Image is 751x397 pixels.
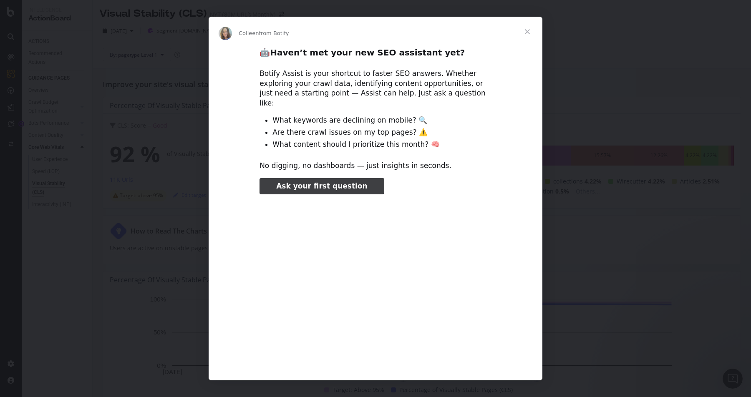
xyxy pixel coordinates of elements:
div: Botify Assist is your shortcut to faster SEO answers. Whether exploring your crawl data, identify... [260,69,491,108]
li: What keywords are declining on mobile? 🔍 [272,116,491,126]
video: Play video [202,201,549,375]
span: Colleen [239,30,259,36]
span: Ask your first question [276,182,367,190]
img: Profile image for Colleen [219,27,232,40]
li: Are there crawl issues on my top pages? ⚠️ [272,128,491,138]
b: Haven’t met your new SEO assistant yet? [270,48,465,58]
span: Close [512,17,542,47]
li: What content should I prioritize this month? 🧠 [272,140,491,150]
div: No digging, no dashboards — just insights in seconds. [260,161,491,171]
span: from Botify [259,30,289,36]
a: Ask your first question [260,178,384,195]
h2: 🤖 [260,47,491,63]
